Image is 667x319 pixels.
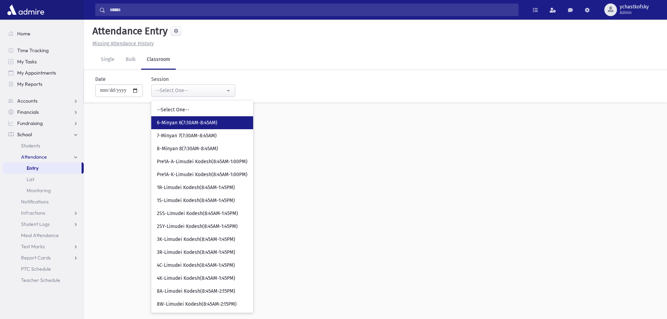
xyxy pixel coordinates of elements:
u: Missing Attendance History [92,41,154,47]
a: Bulk [120,50,141,70]
a: Monitoring [3,185,84,196]
span: 3K-Limudei Kodesh(8:45AM-1:45PM) [157,236,235,243]
span: Pre1A-A-Limudei Kodesh(8:45AM-1:00PM) [157,158,248,165]
span: 4K-Limudei Kodesh(8:45AM-1:45PM) [157,275,235,282]
a: Students [3,140,84,151]
span: Admin [620,10,649,15]
a: Home [3,28,84,39]
span: Financials [17,109,39,115]
a: Notifications [3,196,84,207]
span: Meal Attendance [21,232,59,238]
a: Report Cards [3,252,84,263]
span: Home [17,30,30,37]
span: Accounts [17,98,37,104]
span: 8W-Limudei Kodesh(8:45AM-2:15PM) [157,301,237,308]
span: 1R-Limudei Kodesh(8:45AM-1:45PM) [157,184,235,191]
h5: Attendance Entry [90,25,168,37]
a: School [3,129,84,140]
span: ychastkofsky [620,4,649,10]
a: Single [95,50,120,70]
a: Classroom [141,50,176,70]
span: List [27,176,34,182]
label: Session [151,76,169,83]
a: My Tasks [3,56,84,67]
span: Infractions [21,210,45,216]
span: 7-Minyan 7(7:30AM-8:45AM) [157,132,217,139]
span: 2SY-Limudei Kodesh(8:45AM-1:45PM) [157,223,238,230]
span: 8-Minyan 8(7:30AM-8:45AM) [157,145,218,152]
span: Fundraising [17,120,43,126]
span: Teacher Schedule [21,277,60,283]
span: Monitoring [27,187,51,194]
a: My Appointments [3,67,84,78]
a: Entry [3,162,82,174]
a: PTC Schedule [3,263,84,275]
span: 2SS-Limudei Kodesh(8:45AM-1:45PM) [157,210,238,217]
span: My Appointments [17,70,56,76]
span: Report Cards [21,255,51,261]
div: --Select One-- [156,87,225,94]
a: Infractions [3,207,84,219]
span: 3R-Limudei Kodesh(8:45AM-1:45PM) [157,249,235,256]
a: Teacher Schedule [3,275,84,286]
span: Students [21,143,40,149]
a: Meal Attendance [3,230,84,241]
a: Accounts [3,95,84,106]
button: --Select One-- [151,84,235,97]
span: 6-Minyan 6(7:30AM-8:45AM) [157,119,217,126]
span: PTC Schedule [21,266,51,272]
a: List [3,174,84,185]
span: 4C-Limudei Kodesh(8:45AM-1:45PM) [157,262,235,269]
a: My Reports [3,78,84,90]
a: Time Tracking [3,45,84,56]
a: Attendance [3,151,84,162]
span: Test Marks [21,243,45,250]
span: Attendance [21,154,47,160]
a: Student Logs [3,219,84,230]
img: AdmirePro [6,3,46,17]
label: Date [95,76,106,83]
a: Financials [3,106,84,118]
span: Entry [27,165,39,171]
input: Search [105,4,518,16]
span: Pre1A-K-Limudei Kodesh(8:45AM-1:00PM) [157,171,248,178]
span: My Reports [17,81,42,87]
span: My Tasks [17,58,37,65]
a: Missing Attendance History [90,41,154,47]
span: 1S-Limudei Kodesh(8:45AM-1:45PM) [157,197,235,204]
a: Fundraising [3,118,84,129]
span: Time Tracking [17,47,49,54]
span: Notifications [21,199,49,205]
span: Student Logs [21,221,50,227]
span: School [17,131,32,138]
span: --Select One-- [157,106,189,113]
a: Test Marks [3,241,84,252]
span: 8A-Limudei Kodesh(8:45AM-2:15PM) [157,288,235,295]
